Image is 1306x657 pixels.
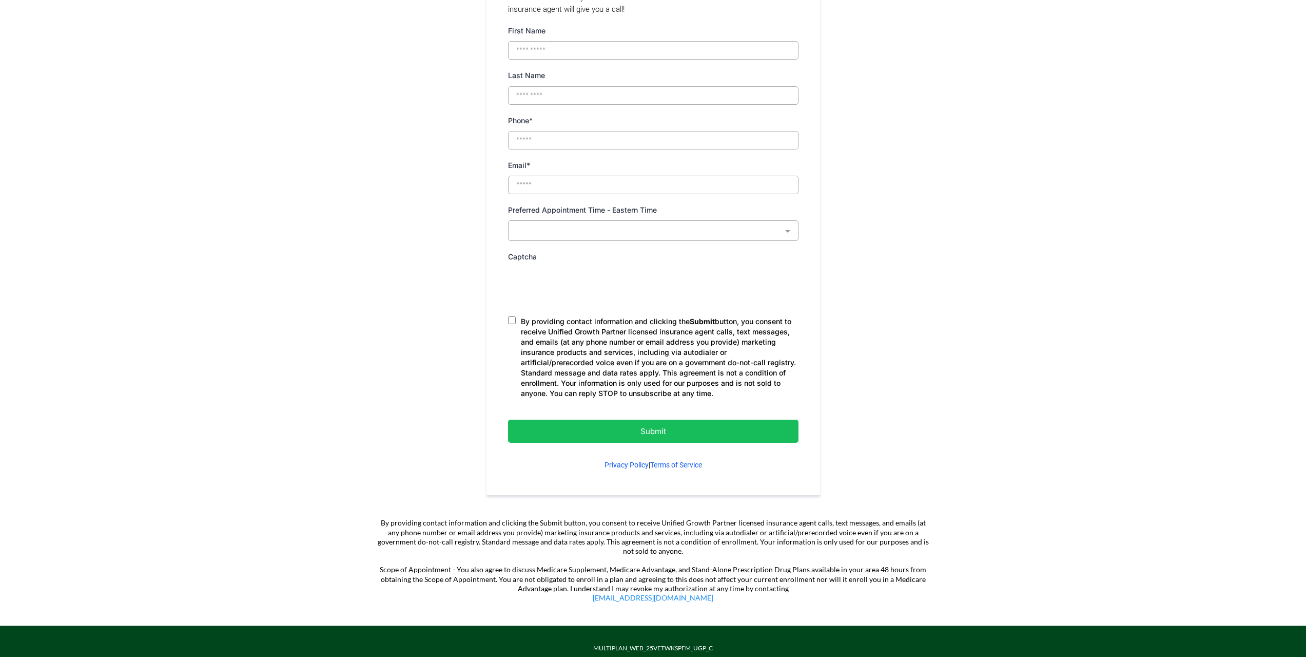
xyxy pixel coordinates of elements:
[508,69,545,82] label: Last Name
[650,461,702,469] a: Terms of Service
[508,159,530,172] label: Email
[376,518,930,556] p: By providing contact information and clicking the Submit button, you consent to receive Unified G...
[690,317,715,326] strong: Submit
[534,424,773,438] p: Submit
[363,644,943,653] p: MULTIPLAN_WEB_25VETWKSPFM_UGP_C
[605,461,649,469] a: Privacy Policy
[508,114,533,127] label: Phone
[508,267,664,307] iframe: reCAPTCHA
[508,250,537,263] label: Captcha
[376,565,930,603] p: Scope of Appointment - You also agree to discuss Medicare Supplement, Medicare Advantage, and Sta...
[508,24,545,37] label: First Name
[508,460,798,471] p: |
[508,203,657,216] label: Preferred Appointment Time - Eastern Time
[521,316,798,399] p: By providing contact information and clicking the button, you consent to receive Unified Growth P...
[508,420,798,443] button: Submit
[593,593,713,602] a: [EMAIL_ADDRESS][DOMAIN_NAME]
